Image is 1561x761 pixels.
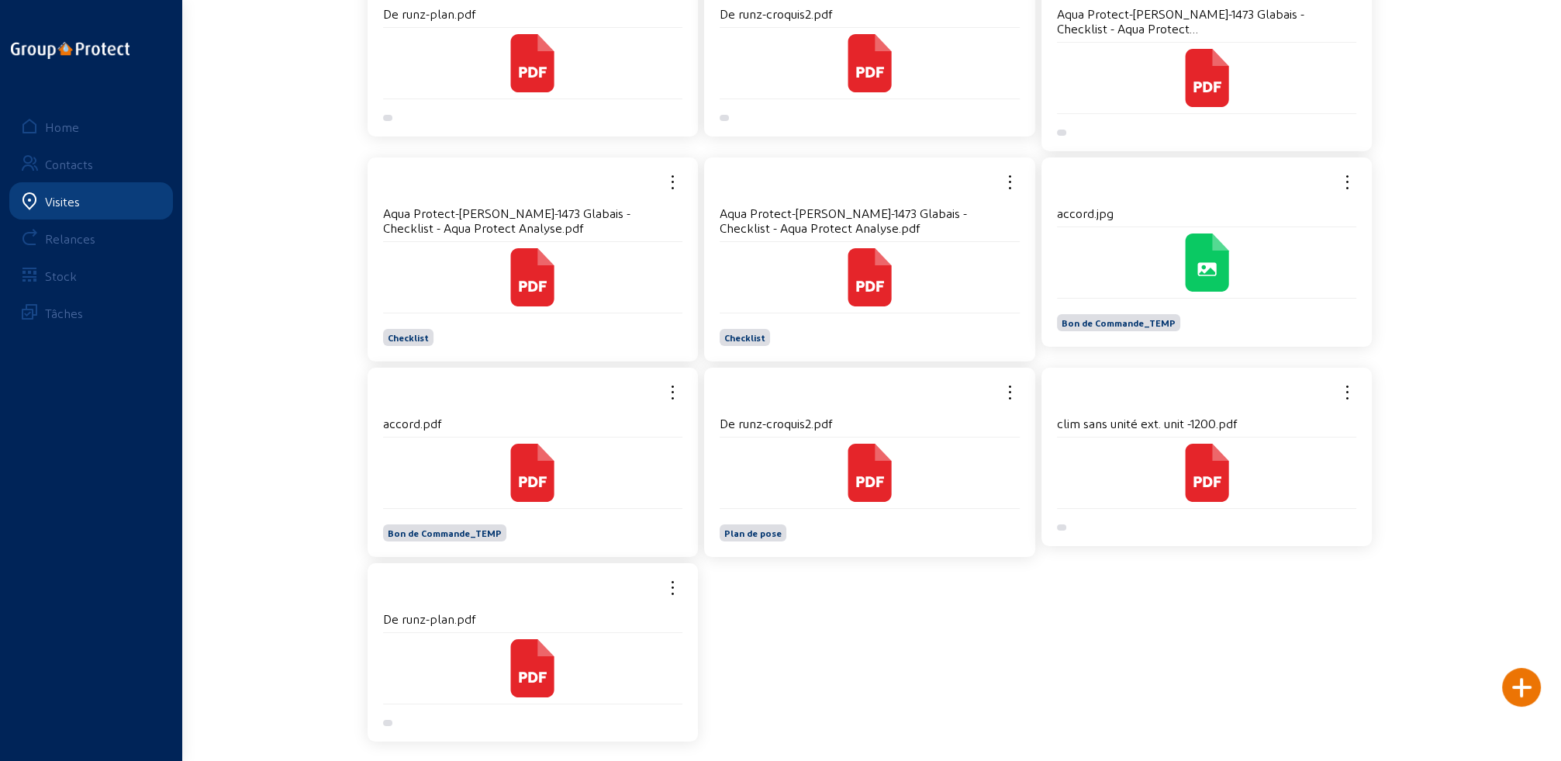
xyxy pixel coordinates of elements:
h4: accord.jpg [1057,206,1357,220]
div: Tâches [45,306,83,320]
div: Relances [45,231,95,246]
span: Bon de Commande_TEMP [388,528,502,538]
img: logo-oneline.png [11,42,130,59]
a: Relances [9,220,173,257]
a: Tâches [9,294,173,331]
h4: De runz-plan.pdf [383,611,683,626]
div: Home [45,119,79,134]
a: Home [9,108,173,145]
span: Plan de pose [724,528,782,538]
span: Checklist [724,332,765,343]
h4: Aqua Protect-[PERSON_NAME]-1473 Glabais - Checklist - Aqua Protect Analyse.pdf_timestamp=63889898... [1057,6,1357,36]
h4: accord.pdf [383,416,683,431]
a: Contacts [9,145,173,182]
div: Contacts [45,157,93,171]
span: Bon de Commande_TEMP [1062,317,1176,328]
h4: clim sans unité ext. unit -1200.pdf [1057,416,1357,431]
a: Stock [9,257,173,294]
h4: De runz-croquis2.pdf [720,416,1020,431]
span: Checklist [388,332,429,343]
h4: Aqua Protect-[PERSON_NAME]-1473 Glabais - Checklist - Aqua Protect Analyse.pdf [383,206,683,235]
h4: Aqua Protect-[PERSON_NAME]-1473 Glabais - Checklist - Aqua Protect Analyse.pdf [720,206,1020,235]
h4: De runz-plan.pdf [383,6,683,21]
a: Visites [9,182,173,220]
div: Visites [45,194,80,209]
h4: De runz-croquis2.pdf [720,6,1020,21]
div: Stock [45,268,77,283]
